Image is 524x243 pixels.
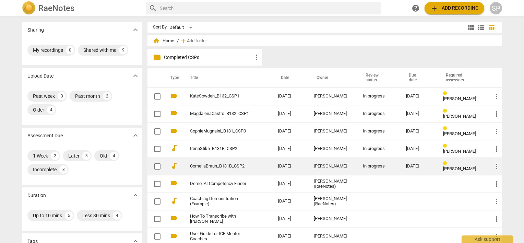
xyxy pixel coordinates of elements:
a: SophieMugnaini_B131_CSP3 [190,129,253,134]
span: more_vert [492,110,501,118]
button: Tile view [466,22,476,33]
div: In progress [363,164,395,169]
span: more_vert [252,53,261,61]
td: [DATE] [273,140,308,158]
a: CorneliaBraun_B131B_CSP2 [190,164,253,169]
span: add [180,37,187,44]
span: videocam [170,214,178,222]
div: 3 [58,92,66,100]
div: [PERSON_NAME] (RaeNotes) [314,179,352,189]
span: expand_more [131,72,140,80]
div: 4 [110,152,118,160]
td: [DATE] [273,193,308,210]
span: search [149,4,157,12]
div: 2 [51,152,59,160]
th: Due date [401,68,438,88]
td: [DATE] [273,88,308,105]
a: KateSowden_B132_CSP1 [190,94,253,99]
span: more_vert [492,92,501,101]
button: Show more [130,190,141,200]
div: [DATE] [406,146,432,151]
div: [PERSON_NAME] [314,146,352,151]
div: My recordings [33,47,63,54]
div: 4 [113,211,121,220]
div: Old [100,152,107,159]
span: videocam [170,232,178,240]
p: Sharing [27,26,44,34]
span: audiotrack [170,144,178,152]
a: Coaching Demonstration (Example) [190,196,253,207]
img: Logo [22,1,36,15]
div: Incomplete [33,166,57,173]
p: Upload Date [27,72,53,80]
span: Add recording [430,4,479,12]
a: User Guide for ICF Mentor Coaches [190,231,253,242]
a: Demo: AI Competency Finder [190,181,253,186]
span: home [153,37,160,44]
button: SP [490,2,502,14]
div: Up to 10 mins [33,212,62,219]
span: Review status: in progress [443,143,450,149]
div: 1 Week [33,152,48,159]
td: [DATE] [273,158,308,175]
div: In progress [363,111,395,116]
div: [PERSON_NAME] [314,216,352,221]
div: Ask support [462,235,513,243]
span: / [177,38,179,44]
th: Date [273,68,308,88]
span: more_vert [492,162,501,171]
span: Review status: in progress [443,91,450,96]
div: Sort By [153,25,167,30]
span: expand_more [131,26,140,34]
span: expand_more [131,131,140,140]
div: [DATE] [406,111,432,116]
div: 3 [59,165,68,174]
h2: RaeNotes [38,3,74,13]
div: Less 30 mins [82,212,110,219]
span: audiotrack [170,197,178,205]
span: [PERSON_NAME] [443,114,476,119]
div: 5 [65,211,73,220]
div: Default [169,22,195,33]
td: [DATE] [273,210,308,228]
div: 0 [66,46,74,54]
span: videocam [170,109,178,117]
div: Later [68,152,80,159]
div: [PERSON_NAME] (RaeNotes) [314,196,352,207]
input: Search [160,3,378,14]
div: 3 [82,152,91,160]
button: Show more [130,71,141,81]
th: Required assessors [438,68,487,88]
div: 2 [103,92,111,100]
span: videocam [170,127,178,135]
span: table_chart [488,24,495,31]
span: more_vert [492,145,501,153]
div: Past week [33,93,55,100]
span: Review status: in progress [443,126,450,131]
div: Past month [75,93,100,100]
span: [PERSON_NAME] [443,149,476,154]
span: more_vert [492,232,501,241]
th: Review status [357,68,401,88]
a: MagdalenaCastro_B132_CSP1 [190,111,253,116]
span: more_vert [492,127,501,136]
span: more_vert [492,197,501,206]
span: Review status: in progress [443,108,450,114]
button: List view [476,22,486,33]
th: Type [165,68,182,88]
button: Table view [486,22,497,33]
span: Home [153,37,174,44]
div: 4 [47,106,55,114]
div: [PERSON_NAME] [314,129,352,134]
span: view_list [477,23,485,32]
div: [DATE] [406,164,432,169]
div: [DATE] [406,94,432,99]
button: Upload [425,2,484,14]
span: help [412,4,420,12]
div: [PERSON_NAME] [314,164,352,169]
th: Owner [308,68,357,88]
span: [PERSON_NAME] [443,96,476,101]
span: folder [153,53,161,61]
div: [PERSON_NAME] [314,111,352,116]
